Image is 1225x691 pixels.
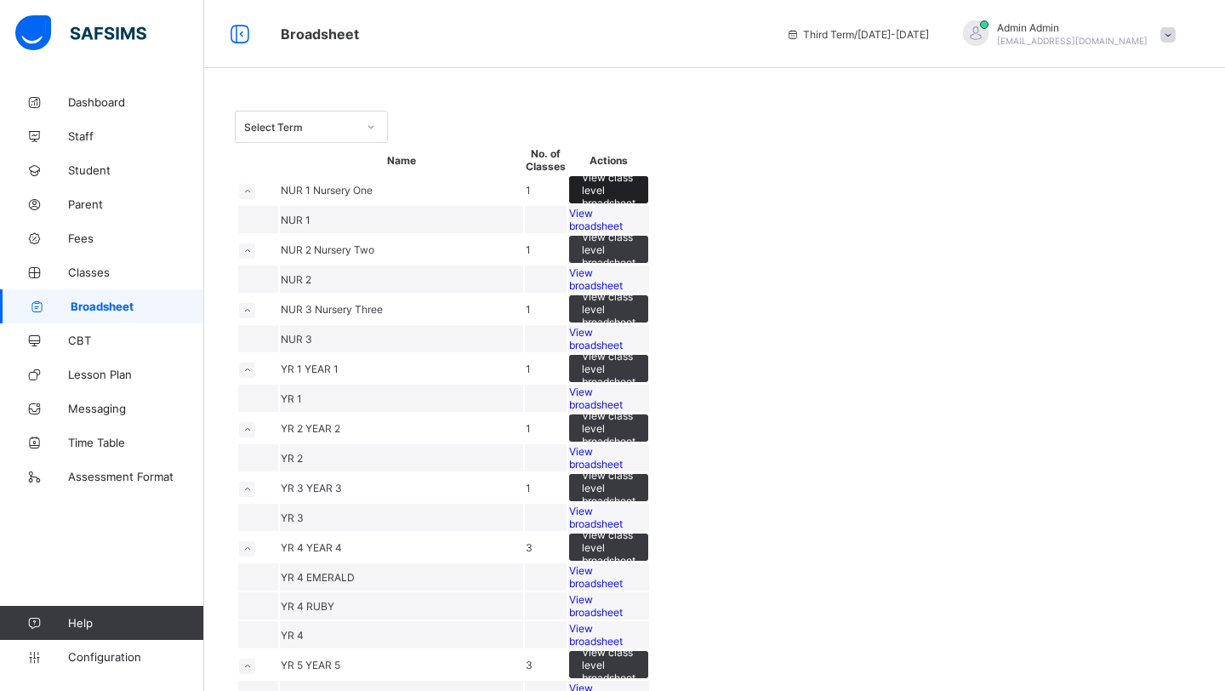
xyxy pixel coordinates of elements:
span: Lesson Plan [68,368,204,381]
span: View broadsheet [569,385,623,411]
span: View class level broadsheet [582,350,635,388]
span: View broadsheet [569,445,623,471]
span: YEAR 4 [306,541,342,554]
span: Admin Admin [997,21,1148,34]
th: Name [280,146,523,174]
span: YEAR 3 [306,482,342,494]
span: Fees [68,231,204,245]
span: Messaging [68,402,204,415]
th: Actions [568,146,649,174]
a: View class level broadsheet [569,176,648,189]
span: Broadsheet [71,300,204,313]
span: YEAR 2 [305,422,340,435]
span: YR 4 [281,541,306,554]
a: View class level broadsheet [569,355,648,368]
a: View broadsheet [569,564,648,590]
span: 1 [526,303,531,316]
div: Select Term [244,121,356,134]
span: View broadsheet [569,564,623,590]
span: 1 [526,422,531,435]
span: 1 [526,482,531,494]
span: Time Table [68,436,204,449]
span: NUR 2 [281,243,314,256]
span: NUR 1 [281,184,313,197]
span: Nursery Three [315,303,383,316]
span: YR 2 [281,452,303,465]
span: View class level broadsheet [582,409,635,448]
span: Nursery Two [314,243,374,256]
a: View broadsheet [569,445,648,471]
span: Nursery One [313,184,373,197]
span: Help [68,616,203,630]
span: NUR 3 [281,303,315,316]
span: 1 [526,363,531,375]
span: 1 [526,243,531,256]
a: View broadsheet [569,266,648,292]
span: View broadsheet [569,505,623,530]
span: View class level broadsheet [582,290,635,328]
span: YR 1 [281,392,302,405]
span: NUR 3 [281,333,312,345]
th: No. of Classes [525,146,567,174]
a: View broadsheet [569,326,648,351]
span: Assessment Format [68,470,204,483]
a: View broadsheet [569,385,648,411]
span: 3 [526,541,533,554]
span: Staff [68,129,204,143]
span: YR 4 RUBY [281,600,334,613]
span: View class level broadsheet [582,469,635,507]
span: View broadsheet [569,622,623,648]
span: Broadsheet [281,26,359,43]
span: View broadsheet [569,593,623,619]
a: View class level broadsheet [569,236,648,248]
span: 3 [526,659,533,671]
span: View broadsheet [569,326,623,351]
span: session/term information [786,28,929,41]
span: Classes [68,266,204,279]
span: YR 1 [281,363,305,375]
span: 1 [526,184,531,197]
div: AdminAdmin [946,20,1184,49]
span: View broadsheet [569,266,623,292]
span: YR 2 [281,422,305,435]
span: YR 3 [281,482,306,494]
span: YR 4 EMERALD [281,571,355,584]
span: YEAR 1 [305,363,339,375]
a: View class level broadsheet [569,474,648,487]
span: Configuration [68,650,203,664]
span: Student [68,163,204,177]
span: View class level broadsheet [582,528,635,567]
span: YR 3 [281,511,304,524]
a: View broadsheet [569,622,648,648]
span: Dashboard [68,95,204,109]
span: View class level broadsheet [582,231,635,269]
span: YEAR 5 [305,659,340,671]
span: NUR 1 [281,214,311,226]
span: YR 5 [281,659,305,671]
a: View broadsheet [569,207,648,232]
span: View class level broadsheet [582,646,635,684]
img: safsims [15,15,146,51]
a: View class level broadsheet [569,534,648,546]
span: View broadsheet [569,207,623,232]
a: View broadsheet [569,593,648,619]
a: View class level broadsheet [569,295,648,308]
a: View class level broadsheet [569,414,648,427]
span: [EMAIL_ADDRESS][DOMAIN_NAME] [997,36,1148,46]
span: View class level broadsheet [582,171,635,209]
a: View class level broadsheet [569,651,648,664]
span: YR 4 [281,629,304,642]
span: Parent [68,197,204,211]
span: CBT [68,334,204,347]
span: NUR 2 [281,273,311,286]
a: View broadsheet [569,505,648,530]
